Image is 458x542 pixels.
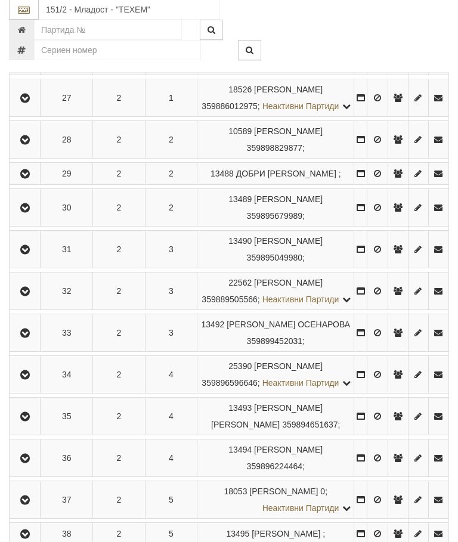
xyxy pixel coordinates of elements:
[254,237,323,246] span: [PERSON_NAME]
[197,482,354,519] td: ;
[169,94,174,103] span: 1
[254,195,323,205] span: [PERSON_NAME]
[41,190,93,227] td: 30
[247,337,302,346] span: 359899452031
[228,237,252,246] span: Партида №
[197,398,354,436] td: ;
[254,445,323,455] span: [PERSON_NAME]
[169,245,174,255] span: 3
[236,169,336,179] span: ДОБРИ [PERSON_NAME]
[254,85,323,95] span: [PERSON_NAME]
[227,320,350,330] span: [PERSON_NAME] ОСЕНАРОВА
[228,195,252,205] span: Партида №
[93,122,146,159] td: 2
[41,163,93,185] td: 29
[93,273,146,311] td: 2
[320,487,325,497] span: 0
[41,273,93,311] td: 32
[247,212,302,221] span: 359895679989
[169,169,174,179] span: 2
[247,144,302,153] span: 359898829877
[169,329,174,338] span: 3
[224,487,247,497] span: Партида №
[93,398,146,436] td: 2
[202,295,257,305] span: 359889505566
[211,404,323,430] span: [PERSON_NAME] [PERSON_NAME]
[228,127,252,137] span: Партида №
[93,80,146,117] td: 2
[41,122,93,159] td: 28
[34,41,201,61] input: Сериен номер
[93,357,146,394] td: 2
[41,315,93,352] td: 33
[228,404,252,413] span: Партида №
[262,504,339,513] span: Неактивни Партиди
[226,529,249,539] span: Партида №
[197,440,354,478] td: ;
[252,529,320,539] span: [PERSON_NAME]
[197,80,354,117] td: ;
[197,122,354,159] td: ;
[93,190,146,227] td: 2
[197,273,354,311] td: ;
[282,420,338,430] span: 359894651637
[201,320,224,330] span: Партида №
[41,398,93,436] td: 35
[197,190,354,227] td: ;
[211,169,234,179] span: Партида №
[41,440,93,478] td: 36
[262,295,339,305] span: Неактивни Партиди
[93,482,146,519] td: 2
[202,102,257,112] span: 359886012975
[197,315,354,352] td: ;
[197,231,354,269] td: ;
[254,127,323,137] span: [PERSON_NAME]
[247,253,302,263] span: 359895049980
[41,80,93,117] td: 27
[247,462,302,472] span: 359896224464
[249,487,318,497] span: [PERSON_NAME]
[93,231,146,269] td: 2
[41,482,93,519] td: 37
[169,529,174,539] span: 5
[228,445,252,455] span: Партида №
[169,454,174,463] span: 4
[254,278,323,288] span: [PERSON_NAME]
[228,278,252,288] span: Партида №
[169,412,174,422] span: 4
[197,163,354,185] td: ;
[169,203,174,213] span: 2
[254,362,323,371] span: [PERSON_NAME]
[93,163,146,185] td: 2
[34,20,182,41] input: Партида №
[169,135,174,145] span: 2
[169,495,174,505] span: 5
[41,231,93,269] td: 31
[93,440,146,478] td: 2
[262,102,339,112] span: Неактивни Партиди
[169,287,174,296] span: 3
[197,357,354,394] td: ;
[202,379,257,388] span: 359896596646
[228,362,252,371] span: Партида №
[262,379,339,388] span: Неактивни Партиди
[93,315,146,352] td: 2
[41,357,93,394] td: 34
[169,370,174,380] span: 4
[228,85,252,95] span: Партида №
